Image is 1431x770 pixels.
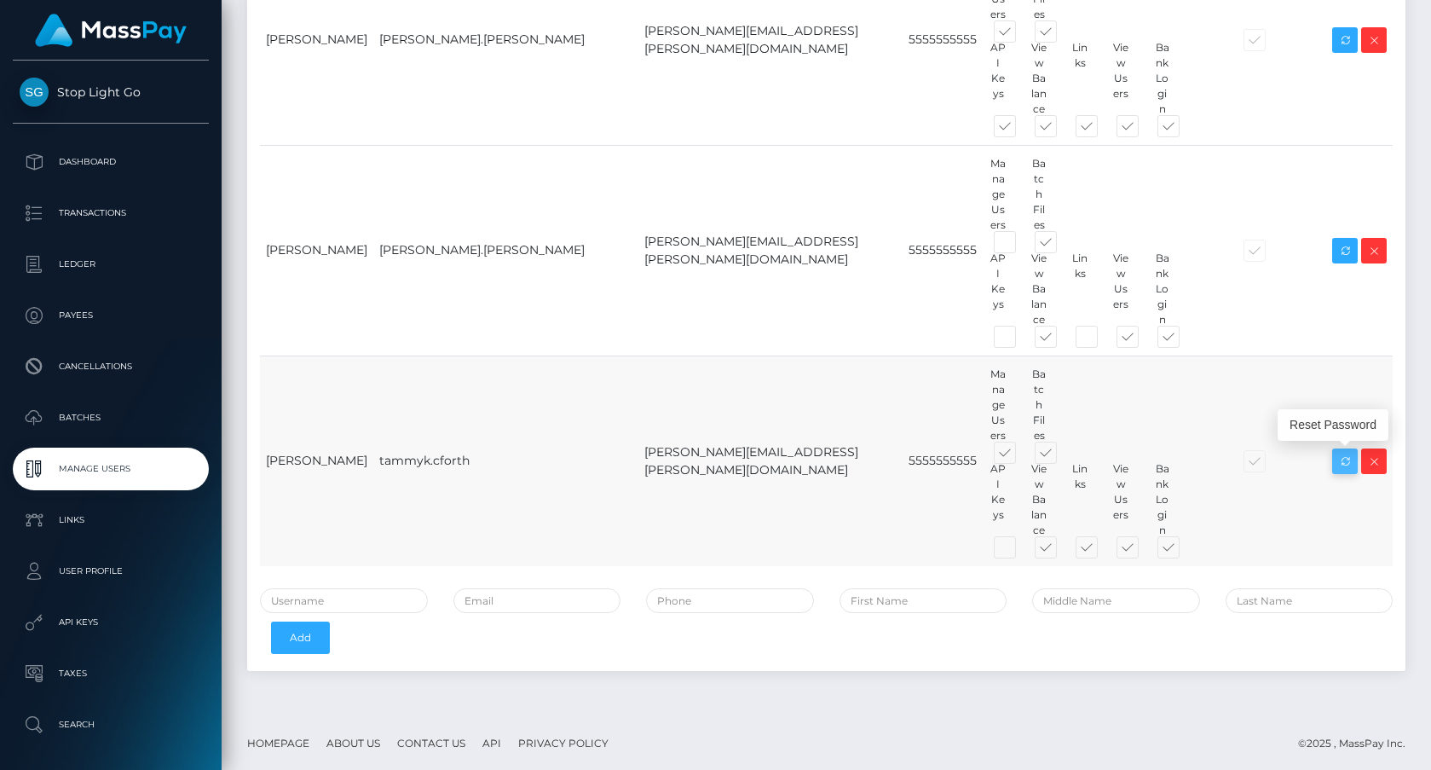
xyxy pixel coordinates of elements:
p: Batches [20,405,202,431]
a: Privacy Policy [511,730,615,756]
a: Manage Users [13,448,209,490]
a: Payees [13,294,209,337]
div: Batch Files [1018,367,1059,443]
p: Links [20,507,202,533]
p: Ledger [20,252,202,277]
td: [PERSON_NAME][EMAIL_ADDRESS][PERSON_NAME][DOMAIN_NAME] [638,356,903,566]
input: Phone [646,588,814,613]
a: Batches [13,397,209,439]
div: Bank Login [1141,251,1182,327]
span: Stop Light Go [13,84,209,100]
input: Last Name [1226,588,1393,613]
a: Ledger [13,243,209,286]
p: Payees [20,303,202,328]
a: About Us [320,730,387,756]
div: Batch Files [1018,156,1059,233]
p: Taxes [20,661,202,686]
img: Stop Light Go [20,78,49,107]
input: Email [453,588,621,613]
p: Manage Users [20,456,202,482]
a: Dashboard [13,141,209,183]
div: Bank Login [1141,461,1182,538]
a: Search [13,703,209,746]
td: 5555555555 [903,356,984,566]
div: Reset Password [1278,409,1388,441]
td: [PERSON_NAME] [260,356,373,566]
div: Links [1059,40,1100,117]
div: API Keys [978,40,1018,117]
a: User Profile [13,550,209,593]
input: Middle Name [1032,588,1200,613]
input: Username [260,588,428,613]
div: Links [1059,251,1100,327]
td: [PERSON_NAME].[PERSON_NAME] [373,145,638,356]
a: Homepage [240,730,316,756]
a: API [476,730,508,756]
a: Links [13,499,209,541]
input: First Name [840,588,1007,613]
div: © 2025 , MassPay Inc. [1298,734,1418,753]
a: API Keys [13,601,209,644]
div: View Balance [1018,461,1059,538]
div: View Balance [1018,251,1059,327]
div: Manage Users [978,156,1018,233]
td: tammyk.cforth [373,356,638,566]
td: [PERSON_NAME] [260,145,373,356]
a: Taxes [13,652,209,695]
a: Contact Us [390,730,472,756]
div: View Balance [1018,40,1059,117]
p: API Keys [20,610,202,635]
div: View Users [1100,461,1141,538]
p: Cancellations [20,354,202,379]
img: MassPay Logo [35,14,187,47]
a: Cancellations [13,345,209,388]
p: Search [20,712,202,738]
td: [PERSON_NAME][EMAIL_ADDRESS][PERSON_NAME][DOMAIN_NAME] [638,145,903,356]
p: Dashboard [20,149,202,175]
div: Bank Login [1141,40,1182,117]
div: API Keys [978,461,1018,538]
div: API Keys [978,251,1018,327]
a: Transactions [13,192,209,234]
div: View Users [1100,251,1141,327]
p: Transactions [20,200,202,226]
div: View Users [1100,40,1141,117]
div: Links [1059,461,1100,538]
button: Add [271,622,330,654]
td: 5555555555 [903,145,984,356]
div: Manage Users [978,367,1018,443]
p: User Profile [20,559,202,584]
